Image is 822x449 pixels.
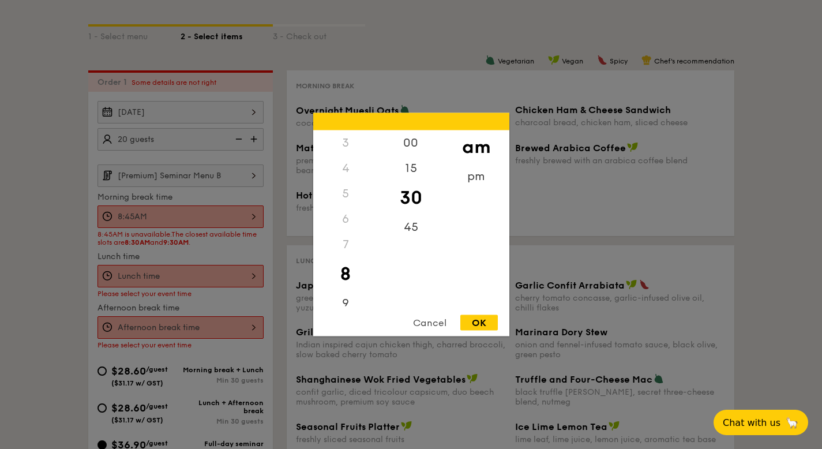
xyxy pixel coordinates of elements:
[313,130,378,156] div: 3
[378,130,444,156] div: 00
[444,130,509,164] div: am
[378,215,444,240] div: 45
[714,410,808,435] button: Chat with us🦙
[313,257,378,291] div: 8
[401,315,458,331] div: Cancel
[313,156,378,181] div: 4
[460,315,498,331] div: OK
[313,181,378,207] div: 5
[785,416,799,429] span: 🦙
[378,156,444,181] div: 15
[313,232,378,257] div: 7
[378,181,444,215] div: 30
[723,417,780,428] span: Chat with us
[313,291,378,316] div: 9
[444,164,509,189] div: pm
[313,207,378,232] div: 6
